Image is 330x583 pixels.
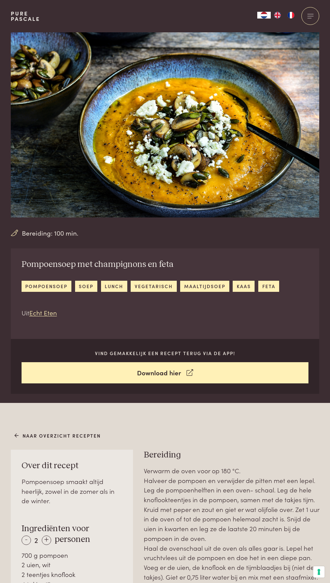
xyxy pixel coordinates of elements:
[313,566,325,578] button: Uw voorkeuren voor toestemming voor trackingtechnologieën
[144,450,319,460] h3: Bereiding
[271,12,298,19] ul: Language list
[29,308,57,317] a: Echt Eten
[257,12,298,19] aside: Language selected: Nederlands
[42,536,51,545] div: +
[180,281,229,292] a: maaltijdsoep
[22,350,309,357] p: Vind gemakkelijk een recept terug via de app!
[22,308,279,318] p: Uit
[34,535,38,545] span: 2
[22,362,309,383] a: Download hier
[258,281,279,292] a: feta
[22,228,78,238] span: Bereiding: 100 min.
[284,12,298,19] a: FR
[131,281,176,292] a: vegetarisch
[11,11,40,22] a: PurePascale
[22,259,279,270] h2: Pompoensoep met champignons en feta
[22,524,89,533] span: Ingrediënten voor
[22,477,122,506] div: Pompoensoep smaakt altijd heerlijk, zowel in de zomer als in de winter.
[101,281,127,292] a: lunch
[22,570,122,579] div: 2 teentjes knoflook
[271,12,284,19] a: EN
[55,535,90,544] span: personen
[11,32,319,217] img: Pompoensoep met champignons en feta
[22,560,122,570] div: 2 uien, wit
[14,432,101,439] a: Naar overzicht recepten
[257,12,271,19] div: Language
[233,281,255,292] a: kaas
[75,281,97,292] a: soep
[22,460,122,471] h3: Over dit recept
[22,281,71,292] a: pompoensoep
[22,550,122,560] div: 700 g pompoen
[257,12,271,19] a: NL
[22,536,31,545] div: -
